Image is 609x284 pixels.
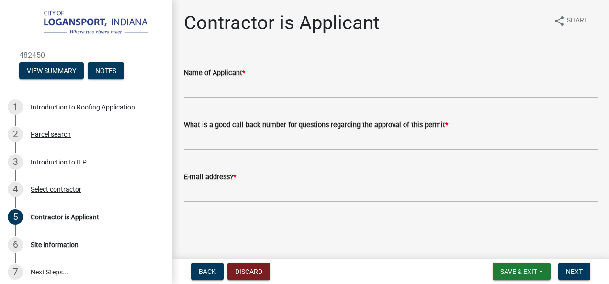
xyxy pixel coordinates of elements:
div: Parcel search [31,131,71,138]
div: Introduction to ILP [31,159,87,165]
button: Notes [88,62,124,79]
span: 482450 [19,51,153,60]
div: 4 [8,182,23,197]
button: Next [558,263,590,280]
div: 2 [8,127,23,142]
div: 5 [8,209,23,225]
label: E-mail address? [184,174,236,181]
button: View Summary [19,62,84,79]
img: City of Logansport, Indiana [19,10,157,37]
div: 6 [8,237,23,252]
button: Discard [227,263,270,280]
wm-modal-confirm: Notes [88,67,124,75]
span: Next [566,268,583,275]
span: Share [567,15,588,27]
button: Back [191,263,224,280]
div: Select contractor [31,186,81,193]
wm-modal-confirm: Summary [19,67,84,75]
button: shareShare [546,11,596,30]
i: share [553,15,565,27]
label: Name of Applicant [184,70,245,76]
div: Contractor is Applicant [31,214,99,220]
span: Back [199,268,216,275]
h1: Contractor is Applicant [184,11,380,34]
label: What is a good call back number for questions regarding the approval of this permit [184,122,448,129]
span: Save & Exit [500,268,537,275]
div: Introduction to Roofing Application [31,104,135,110]
div: 1 [8,99,23,115]
button: Save & Exit [493,263,551,280]
div: Site Information [31,241,79,248]
div: 3 [8,154,23,170]
div: 7 [8,264,23,280]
